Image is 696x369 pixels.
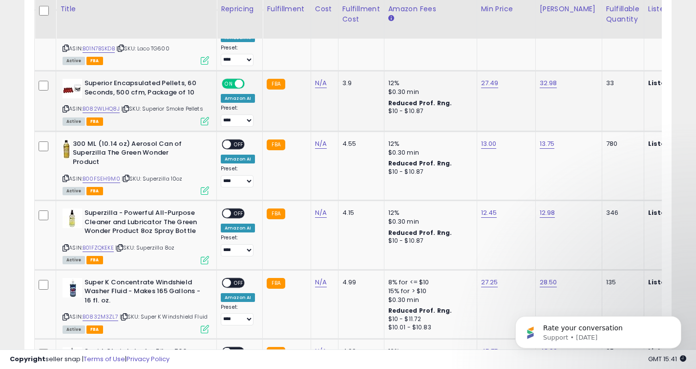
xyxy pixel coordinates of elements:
[120,313,208,321] span: | SKU: Super K Windshield Fluid
[221,155,255,163] div: Amazon AI
[388,88,469,96] div: $0.30 min
[63,208,209,263] div: ASIN:
[86,325,103,334] span: FBA
[388,139,469,148] div: 12%
[540,78,557,88] a: 32.98
[342,278,377,287] div: 4.99
[388,168,469,176] div: $10 - $10.87
[86,117,103,126] span: FBA
[388,287,469,296] div: 15% for > $10
[63,79,82,98] img: 311uZntzaTL._SL40_.jpg
[540,139,555,149] a: 13.75
[315,4,334,14] div: Cost
[10,354,45,364] strong: Copyright
[388,107,469,115] div: $10 - $10.87
[648,277,693,287] b: Listed Price:
[60,4,212,14] div: Title
[315,208,327,218] a: N/A
[63,79,209,124] div: ASIN:
[63,117,85,126] span: All listings currently available for purchase on Amazon
[63,256,85,264] span: All listings currently available for purchase on Amazon
[221,165,255,187] div: Preset:
[63,278,209,332] div: ASIN:
[231,278,247,287] span: OFF
[606,4,640,24] div: Fulfillable Quantity
[315,277,327,287] a: N/A
[342,208,377,217] div: 4.15
[115,244,175,252] span: | SKU: Superzilla 8oz
[388,208,469,217] div: 12%
[388,296,469,304] div: $0.30 min
[83,244,114,252] a: B01FZQKEKE
[388,79,469,88] div: 12%
[116,45,169,52] span: | SKU: Laco TG600
[63,139,70,159] img: 41O0XAC3ByL._SL40_.jpg
[83,175,120,183] a: B00FSEH9M0
[63,57,85,65] span: All listings currently available for purchase on Amazon
[267,208,285,219] small: FBA
[481,277,498,287] a: 27.25
[221,94,255,103] div: Amazon AI
[63,187,85,195] span: All listings currently available for purchase on Amazon
[221,293,255,302] div: Amazon AI
[606,208,636,217] div: 346
[221,234,255,256] div: Preset:
[388,315,469,323] div: $10 - $11.72
[84,208,203,238] b: Superzilla - Powerful All-Purpose Cleaner and Lubricator The Green Wonder Product 8oz Spray Bottle
[315,78,327,88] a: N/A
[315,139,327,149] a: N/A
[481,139,497,149] a: 13.00
[388,148,469,157] div: $0.30 min
[388,159,452,167] b: Reduced Prof. Rng.
[540,208,555,218] a: 12.98
[223,80,235,88] span: ON
[86,187,103,195] span: FBA
[63,18,209,64] div: ASIN:
[388,278,469,287] div: 8% for <= $10
[127,354,169,364] a: Privacy Policy
[501,296,696,364] iframe: Intercom notifications message
[83,313,118,321] a: B0832M3ZL7
[606,278,636,287] div: 135
[388,4,473,14] div: Amazon Fees
[83,105,120,113] a: B082WLHQ8J
[388,99,452,107] b: Reduced Prof. Rng.
[342,4,380,24] div: Fulfillment Cost
[121,105,203,113] span: | SKU: Superior Smoke Pellets
[342,79,377,88] div: 3.9
[73,139,191,169] b: 300 ML (10.14 oz) Aerosol Can of Superzilla The Green Wonder Product
[221,304,255,326] div: Preset:
[267,278,285,289] small: FBA
[10,355,169,364] div: seller snap | |
[221,4,258,14] div: Repricing
[267,139,285,150] small: FBA
[267,4,306,14] div: Fulfillment
[63,325,85,334] span: All listings currently available for purchase on Amazon
[86,256,103,264] span: FBA
[481,4,531,14] div: Min Price
[388,229,452,237] b: Reduced Prof. Rng.
[648,78,693,88] b: Listed Price:
[243,80,259,88] span: OFF
[221,105,255,127] div: Preset:
[388,237,469,245] div: $10 - $10.87
[342,139,377,148] div: 4.55
[267,79,285,90] small: FBA
[84,354,125,364] a: Terms of Use
[388,14,394,23] small: Amazon Fees.
[83,45,115,53] a: B01N7BSKDB
[231,140,247,148] span: OFF
[540,4,598,14] div: [PERSON_NAME]
[84,278,203,308] b: Super K Concentrate Windshield Washer Fluid - Makes 165 Gallons - 16 fl. oz.
[606,79,636,88] div: 33
[86,57,103,65] span: FBA
[481,208,497,218] a: 12.45
[648,208,693,217] b: Listed Price:
[63,278,82,298] img: 41RD-VY+w6L._SL40_.jpg
[481,78,499,88] a: 27.49
[122,175,183,183] span: | SKU: Superzilla 10oz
